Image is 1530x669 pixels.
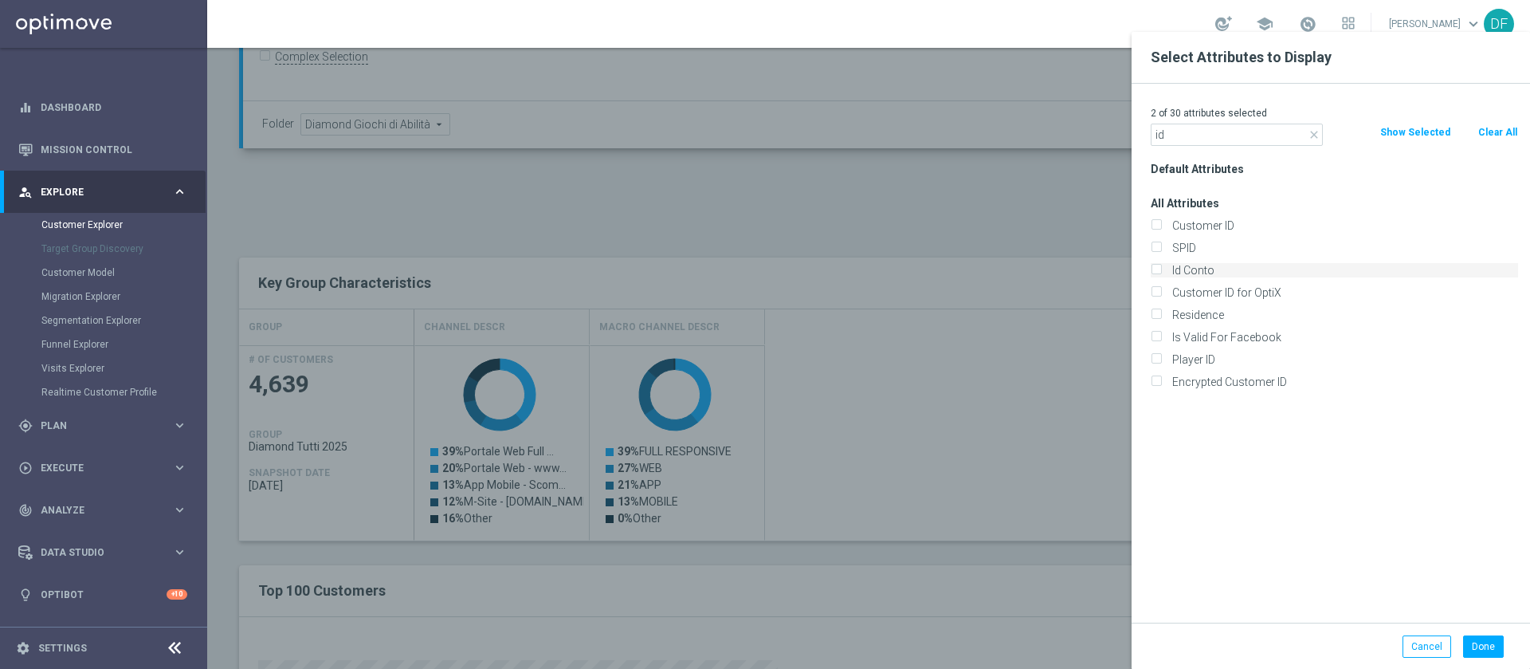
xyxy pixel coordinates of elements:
label: Residence [1167,308,1518,322]
div: Customer Model [41,261,206,285]
a: Customer Explorer [41,218,166,231]
i: keyboard_arrow_right [172,418,187,433]
div: +10 [167,589,187,600]
span: Explore [41,187,172,197]
button: lightbulb Optibot +10 [18,588,188,601]
i: person_search [18,185,33,199]
h3: All Attributes [1151,196,1518,211]
label: Player ID [1167,352,1518,367]
div: Explore [18,185,172,199]
span: Data Studio [41,548,172,557]
i: settings [16,641,30,655]
button: Done [1463,636,1504,658]
button: Mission Control [18,144,188,156]
i: gps_fixed [18,419,33,433]
label: Customer ID [1167,218,1518,233]
label: Is Valid For Facebook [1167,330,1518,344]
button: play_circle_outline Execute keyboard_arrow_right [18,462,188,474]
button: Show Selected [1379,124,1452,141]
div: Migration Explorer [41,285,206,309]
div: Optibot [18,573,187,616]
div: DF [1484,9,1514,39]
i: close [1308,128,1320,141]
i: keyboard_arrow_right [172,502,187,517]
label: Id Conto [1167,263,1518,277]
a: Segmentation Explorer [41,314,166,327]
i: track_changes [18,503,33,517]
span: Plan [41,421,172,431]
i: keyboard_arrow_right [172,545,187,560]
h2: Select Attributes to Display [1151,48,1511,67]
label: Encrypted Customer ID [1167,375,1518,389]
i: keyboard_arrow_right [172,184,187,199]
div: Visits Explorer [41,356,206,380]
a: Mission Control [41,128,187,171]
a: Settings [38,643,87,653]
div: Data Studio [18,545,172,560]
div: Mission Control [18,128,187,171]
label: SPID [1167,241,1518,255]
label: Customer ID for OptiX [1167,285,1518,300]
a: Funnel Explorer [41,338,166,351]
a: Customer Model [41,266,166,279]
input: Search [1151,124,1323,146]
div: Funnel Explorer [41,333,206,356]
p: 2 of 30 attributes selected [1151,107,1518,120]
button: Clear All [1477,124,1519,141]
a: Dashboard [41,86,187,128]
i: keyboard_arrow_right [172,460,187,475]
a: Optibot [41,573,167,616]
a: Visits Explorer [41,362,166,375]
a: Realtime Customer Profile [41,386,166,399]
div: Target Group Discovery [41,237,206,261]
div: Dashboard [18,86,187,128]
span: Execute [41,463,172,473]
button: track_changes Analyze keyboard_arrow_right [18,504,188,517]
span: keyboard_arrow_down [1465,15,1482,33]
div: Segmentation Explorer [41,309,206,333]
div: Customer Explorer [41,213,206,237]
div: Realtime Customer Profile [41,380,206,404]
a: [PERSON_NAME]keyboard_arrow_down [1387,12,1484,36]
button: Cancel [1402,636,1451,658]
span: Analyze [41,506,172,515]
h3: Default Attributes [1151,162,1518,176]
span: school [1256,15,1273,33]
a: Migration Explorer [41,290,166,303]
button: Data Studio keyboard_arrow_right [18,546,188,559]
div: Analyze [18,503,172,517]
button: gps_fixed Plan keyboard_arrow_right [18,419,188,432]
div: Plan [18,419,172,433]
i: lightbulb [18,588,33,602]
div: Execute [18,461,172,475]
i: play_circle_outline [18,461,33,475]
i: equalizer [18,100,33,115]
button: equalizer Dashboard [18,101,188,114]
button: person_search Explore keyboard_arrow_right [18,186,188,199]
